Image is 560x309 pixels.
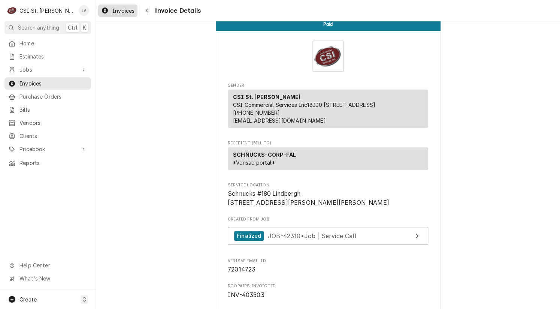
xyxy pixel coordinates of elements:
[228,283,428,289] span: Roopairs Invoice ID
[19,145,76,153] span: Pricebook
[228,82,428,131] div: Invoice Sender
[19,7,75,15] div: CSI St. [PERSON_NAME]
[4,77,91,90] a: Invoices
[323,22,333,27] span: Paid
[19,39,87,47] span: Home
[228,291,428,300] span: Roopairs Invoice ID
[4,272,91,285] a: Go to What's New
[233,159,275,166] span: *Verisae portal*
[228,291,264,298] span: INV-403503
[19,132,87,140] span: Clients
[79,5,89,16] div: Lisa Vestal's Avatar
[233,151,296,158] strong: SCHNUCKS-CORP-FAL
[228,140,428,173] div: Invoice Recipient
[233,109,280,116] a: [PHONE_NUMBER]
[228,140,428,146] span: Recipient (Bill To)
[268,232,357,239] span: JOB-42310 • Job | Service Call
[4,117,91,129] a: Vendors
[228,147,428,173] div: Recipient (Bill To)
[228,182,428,207] div: Service Location
[153,6,200,16] span: Invoice Details
[4,130,91,142] a: Clients
[4,50,91,63] a: Estimates
[4,259,91,271] a: Go to Help Center
[19,106,87,114] span: Bills
[228,258,428,274] div: Verisae email ID
[19,119,87,127] span: Vendors
[228,147,428,170] div: Recipient (Bill To)
[19,52,87,60] span: Estimates
[83,24,86,31] span: K
[4,157,91,169] a: Reports
[228,190,389,206] span: Schnucks #180 Lindbergh [STREET_ADDRESS][PERSON_NAME][PERSON_NAME]
[82,295,86,303] span: C
[19,159,87,167] span: Reports
[234,231,264,241] div: Finalized
[228,258,428,264] span: Verisae email ID
[233,102,375,108] span: CSI Commercial Services Inc18330 [STREET_ADDRESS]
[19,274,87,282] span: What's New
[228,265,428,274] span: Verisae email ID
[19,261,87,269] span: Help Center
[4,103,91,116] a: Bills
[228,182,428,188] span: Service Location
[216,18,441,31] div: Status
[233,94,300,100] strong: CSI St. [PERSON_NAME]
[19,93,87,100] span: Purchase Orders
[4,37,91,49] a: Home
[4,90,91,103] a: Purchase Orders
[7,5,17,16] div: C
[18,24,59,31] span: Search anything
[228,227,428,245] a: View Job
[141,4,153,16] button: Navigate back
[228,283,428,299] div: Roopairs Invoice ID
[19,79,87,87] span: Invoices
[112,7,134,15] span: Invoices
[312,40,344,72] img: Logo
[228,90,428,131] div: Sender
[4,143,91,155] a: Go to Pricebook
[19,66,76,73] span: Jobs
[4,21,91,34] button: Search anythingCtrlK
[228,90,428,128] div: Sender
[79,5,89,16] div: LV
[4,63,91,76] a: Go to Jobs
[19,296,37,303] span: Create
[228,216,428,222] span: Created From Job
[228,82,428,88] span: Sender
[7,5,17,16] div: CSI St. Louis's Avatar
[98,4,137,17] a: Invoices
[228,189,428,207] span: Service Location
[228,266,255,273] span: 72014723
[233,117,326,124] a: [EMAIL_ADDRESS][DOMAIN_NAME]
[228,216,428,249] div: Created From Job
[68,24,78,31] span: Ctrl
